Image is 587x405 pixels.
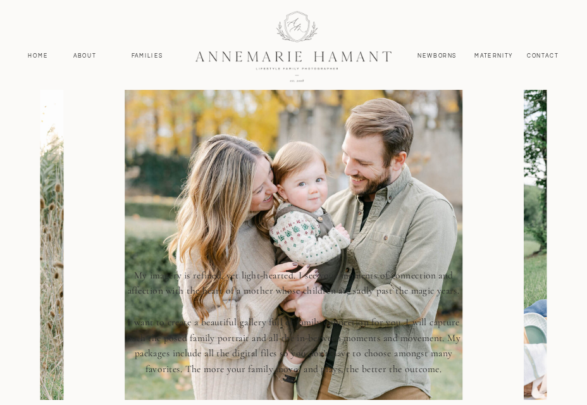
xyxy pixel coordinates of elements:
[474,52,512,61] a: MAternity
[70,52,99,61] a: About
[521,52,564,61] a: contact
[125,52,170,61] a: Families
[414,52,460,61] a: Newborns
[119,268,468,402] p: My imagery is refined, yet light-hearted. I see your moments of connection and affection with the...
[23,52,53,61] a: Home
